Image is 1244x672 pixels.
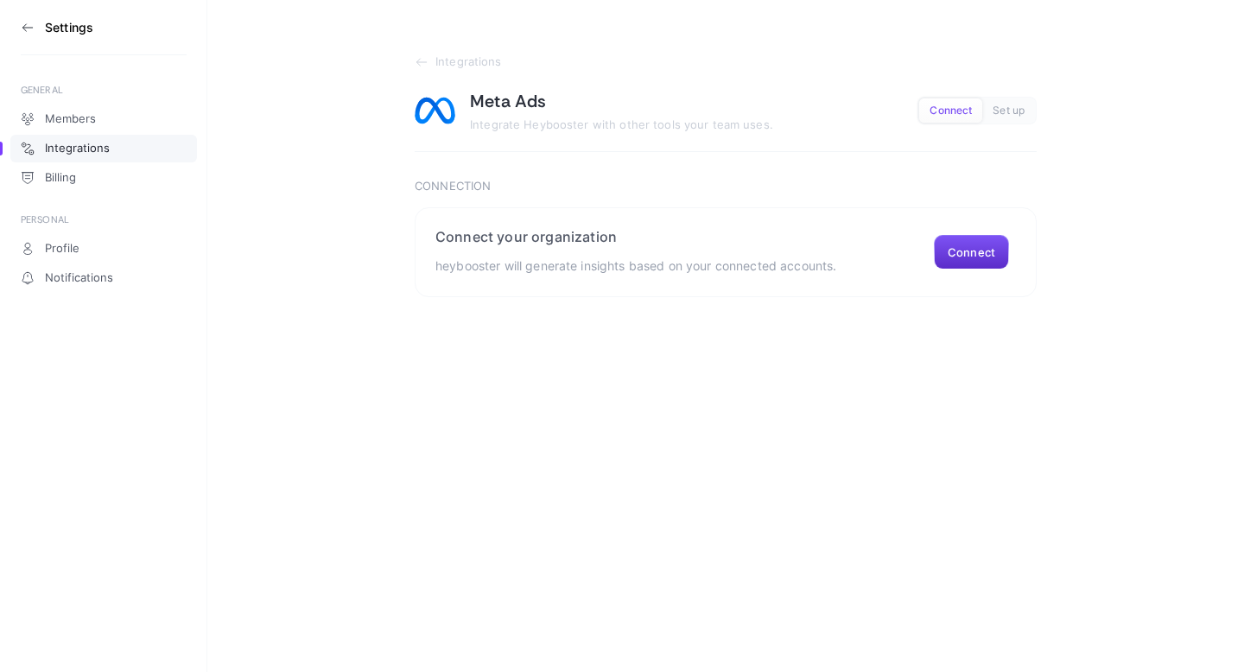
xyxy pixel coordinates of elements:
[21,212,187,226] div: PERSONAL
[415,55,1037,69] a: Integrations
[982,98,1035,123] button: Set up
[993,105,1025,117] span: Set up
[435,55,502,69] span: Integrations
[10,264,197,292] a: Notifications
[21,83,187,97] div: GENERAL
[919,98,982,123] button: Connect
[415,180,1037,193] h3: Connection
[934,235,1009,269] button: Connect
[10,135,197,162] a: Integrations
[10,105,197,133] a: Members
[10,235,197,263] a: Profile
[435,228,836,245] h2: Connect your organization
[930,105,972,117] span: Connect
[45,112,96,126] span: Members
[10,164,197,192] a: Billing
[470,117,773,131] span: Integrate Heybooster with other tools your team uses.
[470,90,547,112] h1: Meta Ads
[45,242,79,256] span: Profile
[45,21,93,35] h3: Settings
[45,171,76,185] span: Billing
[45,271,113,285] span: Notifications
[435,256,836,276] p: heybooster will generate insights based on your connected accounts.
[45,142,110,155] span: Integrations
